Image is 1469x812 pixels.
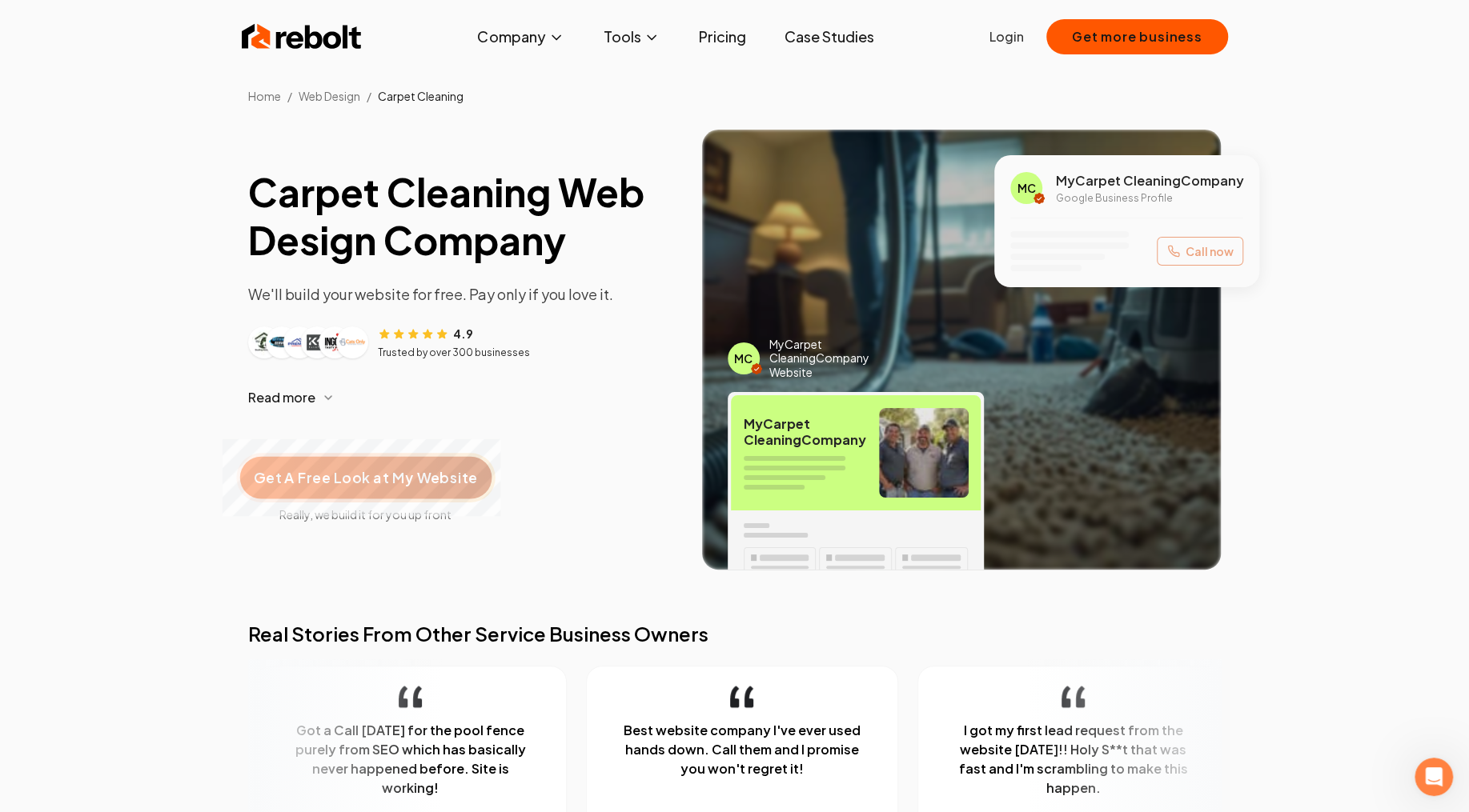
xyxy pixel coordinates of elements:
span: Carpet Cleaning [378,89,464,103]
div: Rating: 4.9 out of 5 stars [378,325,473,342]
p: We'll build your website for free. Pay only if you love it. [248,283,676,306]
span: 4.9 [453,326,473,342]
img: Customer logo 3 [287,330,312,355]
p: Trusted by over 300 businesses [378,346,530,359]
div: Customer logos [248,326,368,358]
p: Got a Call [DATE] for the pool fence purely from SEO which has basically never happened before. S... [286,721,532,798]
a: Login [989,27,1024,46]
img: Customer logo 5 [322,330,347,355]
span: Web Design [299,89,360,103]
img: Image of completed Carpet Cleaning job [702,130,1222,570]
a: Get A Free Look at My WebsiteReally, we build it for you up front [248,430,484,522]
button: Tools [590,21,672,53]
img: quotation-mark [1060,686,1083,708]
a: Home [248,89,281,103]
button: Read more [248,378,676,417]
iframe: Intercom live chat [1415,758,1453,796]
span: My Carpet Cleaning Company [744,416,866,448]
button: Company [464,21,577,53]
nav: Breadcrumb [223,88,1247,104]
img: quotation-mark [728,686,752,708]
p: I got my first lead request from the website [DATE]!! Holy S**t that was fast and I'm scrambling ... [949,721,1195,798]
img: Rebolt Logo [242,21,362,53]
p: Google Business Profile [1055,192,1243,205]
h1: Carpet Cleaning Web Design Company [248,168,676,264]
span: My Carpet Cleaning Company Website [769,338,898,380]
h2: Real Stories From Other Service Business Owners [248,621,1222,646]
a: Case Studies [771,21,886,53]
span: MC [1017,180,1036,196]
img: quotation-mark [397,686,420,708]
span: Read more [248,388,315,407]
article: Customer reviews [248,325,676,359]
span: My Carpet Cleaning Company [1055,171,1243,190]
span: MC [734,350,753,366]
img: Customer logo 6 [339,330,365,355]
img: Customer logo 2 [269,330,295,355]
span: Really, we build it for you up front [248,506,484,522]
li: / [367,88,371,104]
a: Pricing [685,21,758,53]
img: Carpet Cleaning team [879,408,969,498]
li: / [287,88,292,104]
button: Get A Free Look at My Website [236,453,495,502]
button: Get more business [1046,19,1228,54]
img: Customer logo 4 [304,330,330,355]
span: Get A Free Look at My Website [254,467,477,488]
img: Customer logo 1 [251,330,277,355]
p: Best website company I've ever used hands down. Call them and I promise you won't regret it! [617,721,864,778]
